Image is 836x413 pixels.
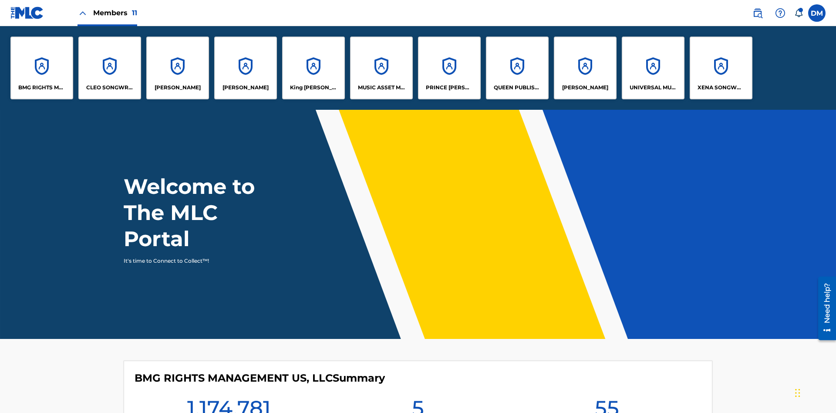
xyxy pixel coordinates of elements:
p: King McTesterson [290,84,337,91]
img: search [752,8,763,18]
p: QUEEN PUBLISHA [494,84,541,91]
p: It's time to Connect to Collect™! [124,257,275,265]
img: MLC Logo [10,7,44,19]
p: PRINCE MCTESTERSON [426,84,473,91]
p: CLEO SONGWRITER [86,84,134,91]
span: 11 [132,9,137,17]
a: AccountsKing [PERSON_NAME] [282,37,345,99]
a: AccountsPRINCE [PERSON_NAME] [418,37,481,99]
iframe: Chat Widget [792,371,836,413]
a: AccountsCLEO SONGWRITER [78,37,141,99]
a: Accounts[PERSON_NAME] [554,37,617,99]
h4: BMG RIGHTS MANAGEMENT US, LLC [135,372,385,385]
span: Members [93,8,137,18]
div: Help [772,4,789,22]
a: Accounts[PERSON_NAME] [214,37,277,99]
p: MUSIC ASSET MANAGEMENT (MAM) [358,84,405,91]
a: AccountsUNIVERSAL MUSIC PUB GROUP [622,37,684,99]
iframe: Resource Center [812,273,836,345]
p: BMG RIGHTS MANAGEMENT US, LLC [18,84,66,91]
p: UNIVERSAL MUSIC PUB GROUP [630,84,677,91]
img: help [775,8,785,18]
p: ELVIS COSTELLO [155,84,201,91]
a: AccountsQUEEN PUBLISHA [486,37,549,99]
p: EYAMA MCSINGER [222,84,269,91]
div: Notifications [794,9,803,17]
img: Close [78,8,88,18]
a: AccountsXENA SONGWRITER [690,37,752,99]
div: Drag [795,380,800,406]
a: Accounts[PERSON_NAME] [146,37,209,99]
a: AccountsBMG RIGHTS MANAGEMENT US, LLC [10,37,73,99]
a: AccountsMUSIC ASSET MANAGEMENT (MAM) [350,37,413,99]
p: RONALD MCTESTERSON [562,84,608,91]
a: Public Search [749,4,766,22]
div: User Menu [808,4,826,22]
p: XENA SONGWRITER [698,84,745,91]
h1: Welcome to The MLC Portal [124,173,287,252]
